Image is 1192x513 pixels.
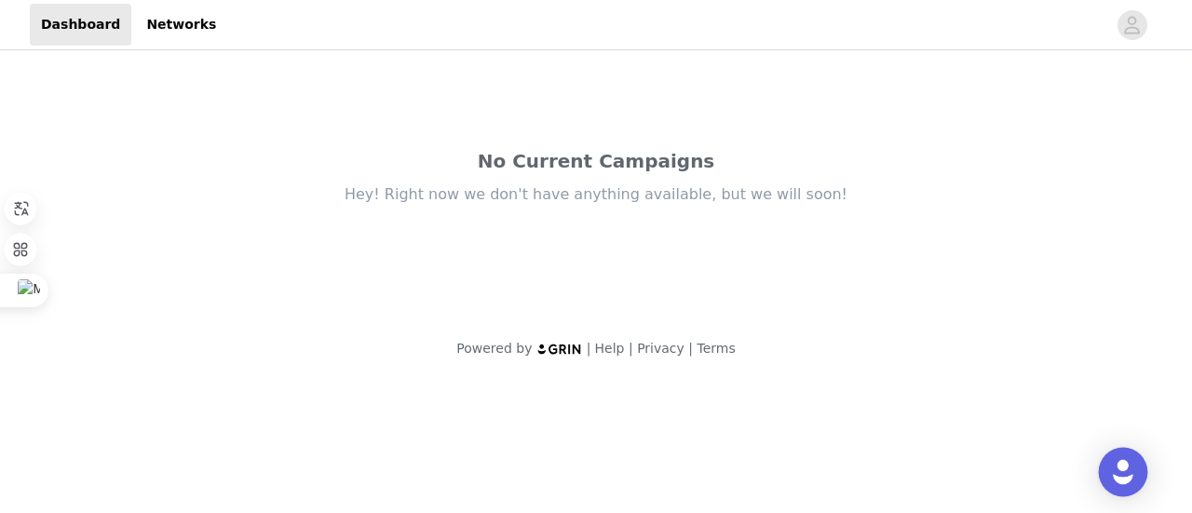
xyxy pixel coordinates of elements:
[536,343,583,355] img: logo
[688,341,693,356] span: |
[637,341,684,356] a: Privacy
[205,147,987,175] div: No Current Campaigns
[135,4,227,46] a: Networks
[1099,448,1148,497] div: Open Intercom Messenger
[697,341,735,356] a: Terms
[456,341,532,356] span: Powered by
[629,341,633,356] span: |
[1123,10,1141,40] div: avatar
[595,341,625,356] a: Help
[30,4,131,46] a: Dashboard
[205,184,987,205] div: Hey! Right now we don't have anything available, but we will soon!
[587,341,591,356] span: |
